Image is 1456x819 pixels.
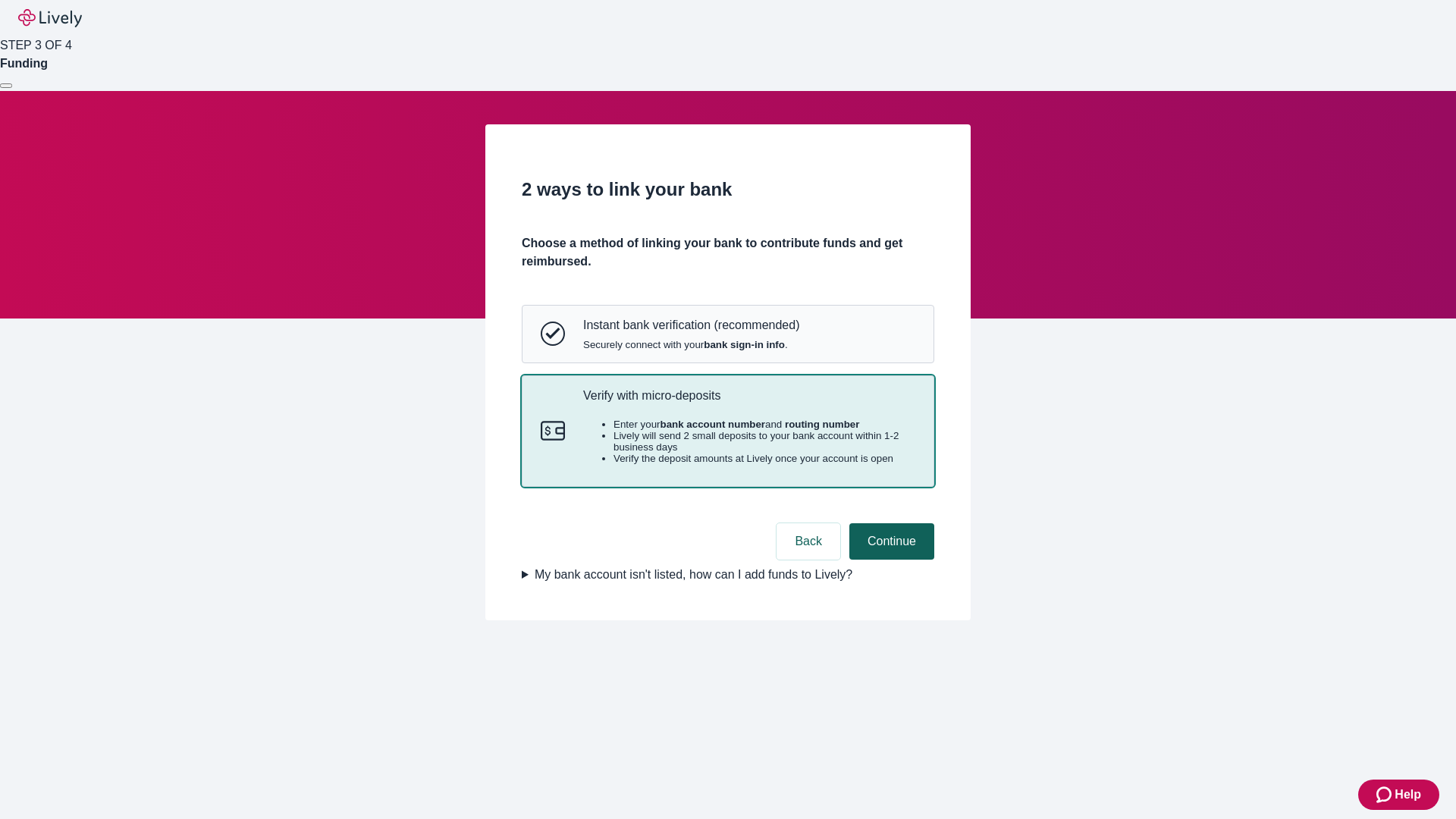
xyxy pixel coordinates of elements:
strong: bank account number [661,419,766,430]
button: Zendesk support iconHelp [1358,780,1439,810]
svg: Micro-deposits [541,419,565,443]
span: Help [1395,786,1421,804]
p: Instant bank verification (recommended) [583,318,799,332]
button: Back [777,523,840,560]
p: Verify with micro-deposits [583,388,915,403]
svg: Zendesk support icon [1376,786,1395,804]
strong: routing number [785,419,859,430]
span: Securely connect with your . [583,339,799,350]
svg: Instant bank verification [541,322,565,346]
button: Micro-depositsVerify with micro-depositsEnter yourbank account numberand routing numberLively wil... [522,376,934,487]
summary: My bank account isn't listed, how can I add funds to Lively? [522,566,934,584]
li: Verify the deposit amounts at Lively once your account is open [613,453,915,464]
strong: bank sign-in info [704,339,785,350]
li: Enter your and [613,419,915,430]
li: Lively will send 2 small deposits to your bank account within 1-2 business days [613,430,915,453]
h4: Choose a method of linking your bank to contribute funds and get reimbursed. [522,234,934,271]
img: Lively [18,9,82,27]
button: Instant bank verificationInstant bank verification (recommended)Securely connect with yourbank si... [522,306,934,362]
h2: 2 ways to link your bank [522,176,934,203]
button: Continue [849,523,934,560]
